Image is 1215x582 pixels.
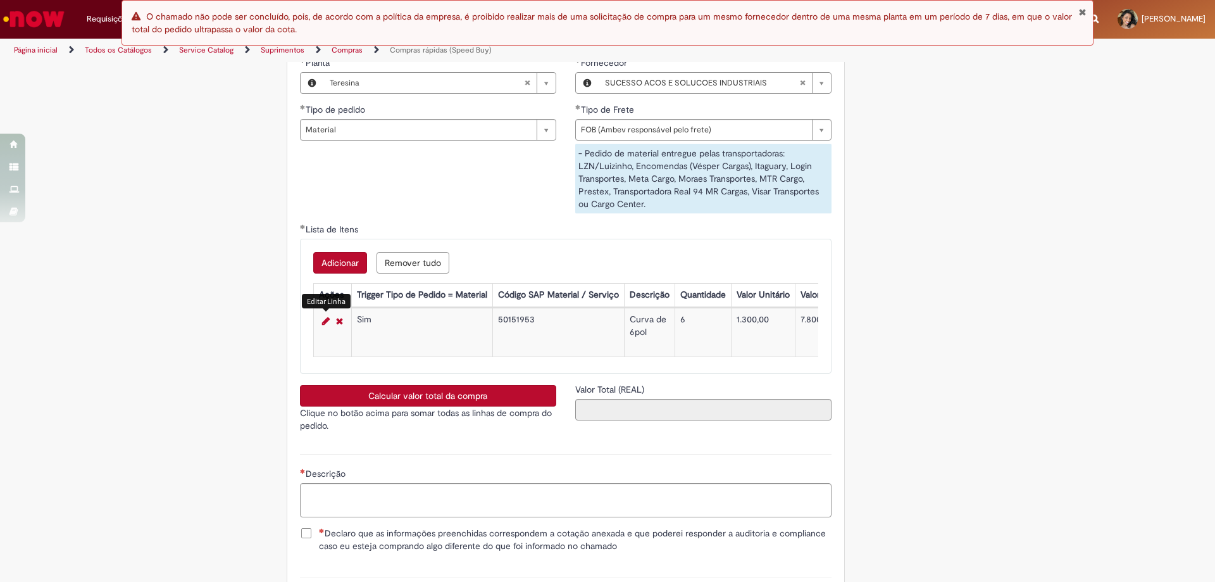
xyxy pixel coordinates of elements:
a: Editar Linha 1 [319,313,333,329]
ul: Trilhas de página [9,39,801,62]
img: ServiceNow [1,6,66,32]
td: 6 [675,308,731,357]
span: Tipo de pedido [306,104,368,115]
abbr: Limpar campo Planta [518,73,537,93]
div: Editar Linha [302,294,351,308]
td: 1.300,00 [731,308,795,357]
span: [PERSON_NAME] [1142,13,1206,24]
th: Valor Unitário [731,284,795,307]
button: Add a row for Lista de Itens [313,252,367,274]
input: Valor Total (REAL) [575,399,832,421]
th: Valor Total Moeda [795,284,876,307]
th: Descrição [624,284,675,307]
a: Página inicial [14,45,58,55]
span: Tipo de Frete [581,104,637,115]
button: Fechar Notificação [1078,7,1087,17]
span: SUCESSO ACOS E SOLUCOES INDUSTRIAIS [605,73,799,93]
td: 50151953 [492,308,624,357]
span: Declaro que as informações preenchidas correspondem a cotação anexada e que poderei responder a a... [319,527,832,552]
span: FOB (Ambev responsável pelo frete) [581,120,806,140]
a: Remover linha 1 [333,313,346,329]
th: Trigger Tipo de Pedido = Material [351,284,492,307]
span: Obrigatório Preenchido [300,104,306,110]
abbr: Limpar campo Fornecedor [793,73,812,93]
span: Fornecedor [581,57,630,68]
span: Material [306,120,530,140]
a: SUCESSO ACOS E SOLUCOES INDUSTRIAISLimpar campo Fornecedor [599,73,831,93]
span: Necessários [300,469,306,474]
button: Fornecedor , Visualizar este registro SUCESSO ACOS E SOLUCOES INDUSTRIAIS [576,73,599,93]
p: Clique no botão acima para somar todas as linhas de compra do pedido. [300,407,556,432]
a: Todos os Catálogos [85,45,152,55]
a: Compras [332,45,363,55]
td: 7.800,00 [795,308,876,357]
a: Compras rápidas (Speed Buy) [390,45,492,55]
textarea: Descrição [300,483,832,517]
button: Planta, Visualizar este registro Teresina [301,73,323,93]
span: Obrigatório Preenchido [300,224,306,229]
span: Lista de Itens [306,224,361,235]
label: Somente leitura - Valor Total (REAL) [575,383,647,396]
button: Calcular valor total da compra [300,385,556,407]
th: Código SAP Material / Serviço [492,284,624,307]
span: Requisições [87,13,131,25]
a: TeresinaLimpar campo Planta [323,73,556,93]
button: Remove all rows for Lista de Itens [377,252,449,274]
span: Teresina [330,73,524,93]
td: Sim [351,308,492,357]
span: O chamado não pode ser concluído, pois, de acordo com a política da empresa, é proibido realizar ... [132,11,1072,35]
a: Service Catalog [179,45,234,55]
th: Ações [313,284,351,307]
td: Curva de 6pol [624,308,675,357]
th: Quantidade [675,284,731,307]
span: Obrigatório Preenchido [575,104,581,110]
span: Necessários [319,528,325,533]
a: Suprimentos [261,45,304,55]
div: - Pedido de material entregue pelas transportadoras: LZN/Luizinho, Encomendas (Vésper Cargas), It... [575,144,832,213]
span: Planta [306,57,332,68]
span: Descrição [306,468,348,479]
